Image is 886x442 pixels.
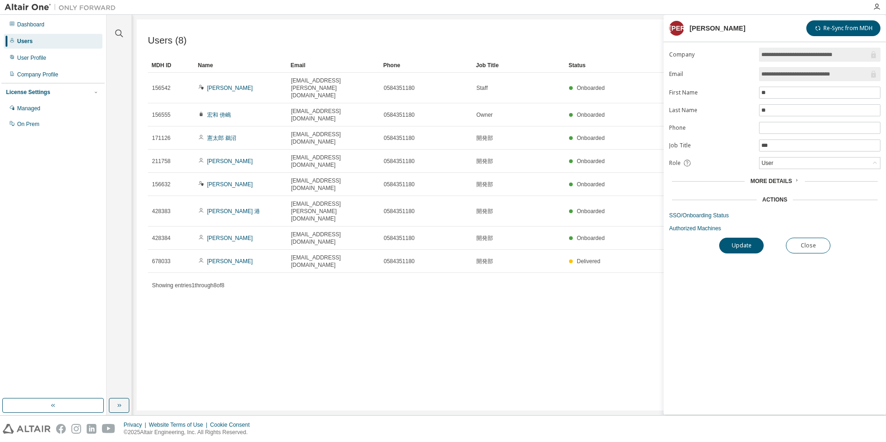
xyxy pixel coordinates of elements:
[152,158,171,165] span: 211758
[198,58,283,73] div: Name
[577,85,605,91] span: Onboarded
[669,124,753,132] label: Phone
[669,212,880,219] a: SSO/Onboarding Status
[152,181,171,188] span: 156632
[207,158,253,164] a: [PERSON_NAME]
[56,424,66,434] img: facebook.svg
[577,158,605,164] span: Onboarded
[152,111,171,119] span: 156555
[476,111,493,119] span: Owner
[291,231,375,246] span: [EMAIL_ADDRESS][DOMAIN_NAME]
[476,134,493,142] span: 開発部
[384,134,415,142] span: 0584351180
[152,134,171,142] span: 171126
[476,181,493,188] span: 開発部
[17,54,46,62] div: User Profile
[291,107,375,122] span: [EMAIL_ADDRESS][DOMAIN_NAME]
[577,135,605,141] span: Onboarded
[152,58,190,73] div: MDH ID
[760,158,774,168] div: User
[148,35,187,46] span: Users (8)
[291,200,375,222] span: [EMAIL_ADDRESS][PERSON_NAME][DOMAIN_NAME]
[669,89,753,96] label: First Name
[124,421,149,429] div: Privacy
[577,258,601,265] span: Delivered
[17,120,39,128] div: On Prem
[719,238,764,253] button: Update
[384,208,415,215] span: 0584351180
[207,258,253,265] a: [PERSON_NAME]
[476,84,487,92] span: Staff
[750,178,792,184] span: More Details
[152,208,171,215] span: 428383
[577,235,605,241] span: Onboarded
[577,181,605,188] span: Onboarded
[291,254,375,269] span: [EMAIL_ADDRESS][DOMAIN_NAME]
[669,159,681,167] span: Role
[152,258,171,265] span: 678033
[5,3,120,12] img: Altair One
[207,208,260,215] a: [PERSON_NAME] 港
[149,421,210,429] div: Website Terms of Use
[762,196,787,203] div: Actions
[669,225,880,232] a: Authorized Machines
[207,112,231,118] a: 宏和 傍嶋
[291,154,375,169] span: [EMAIL_ADDRESS][DOMAIN_NAME]
[577,112,605,118] span: Onboarded
[3,424,51,434] img: altair_logo.svg
[152,84,171,92] span: 156542
[291,58,376,73] div: Email
[17,71,58,78] div: Company Profile
[569,58,822,73] div: Status
[17,105,40,112] div: Managed
[6,88,50,96] div: License Settings
[207,181,253,188] a: [PERSON_NAME]
[383,58,468,73] div: Phone
[87,424,96,434] img: linkedin.svg
[669,70,753,78] label: Email
[384,181,415,188] span: 0584351180
[476,58,561,73] div: Job Title
[476,258,493,265] span: 開発部
[476,234,493,242] span: 開発部
[786,238,830,253] button: Close
[291,177,375,192] span: [EMAIL_ADDRESS][DOMAIN_NAME]
[669,107,753,114] label: Last Name
[207,85,253,91] a: [PERSON_NAME]
[17,38,32,45] div: Users
[806,20,880,36] button: Re-Sync from MDH
[577,208,605,215] span: Onboarded
[152,234,171,242] span: 428384
[152,282,224,289] span: Showing entries 1 through 8 of 8
[384,158,415,165] span: 0584351180
[669,51,753,58] label: Company
[210,421,255,429] div: Cookie Consent
[207,235,253,241] a: [PERSON_NAME]
[384,111,415,119] span: 0584351180
[17,21,44,28] div: Dashboard
[384,258,415,265] span: 0584351180
[384,234,415,242] span: 0584351180
[71,424,81,434] img: instagram.svg
[124,429,255,436] p: © 2025 Altair Engineering, Inc. All Rights Reserved.
[669,142,753,149] label: Job Title
[690,25,746,32] div: [PERSON_NAME]
[384,84,415,92] span: 0584351180
[759,158,880,169] div: User
[207,135,236,141] a: 憲太郎 鵜沼
[102,424,115,434] img: youtube.svg
[669,21,684,36] div: [PERSON_NAME]
[291,131,375,145] span: [EMAIL_ADDRESS][DOMAIN_NAME]
[476,208,493,215] span: 開発部
[476,158,493,165] span: 開発部
[291,77,375,99] span: [EMAIL_ADDRESS][PERSON_NAME][DOMAIN_NAME]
